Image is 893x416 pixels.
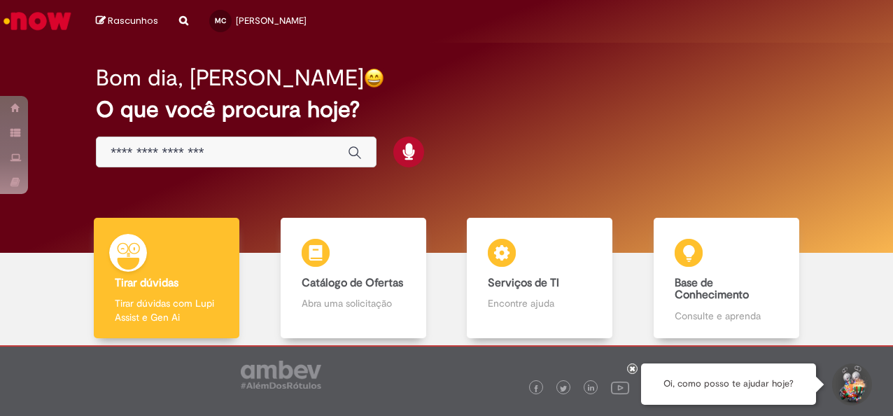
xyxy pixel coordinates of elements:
[488,296,591,310] p: Encontre ajuda
[588,384,595,393] img: logo_footer_linkedin.png
[73,218,260,339] a: Tirar dúvidas Tirar dúvidas com Lupi Assist e Gen Ai
[633,218,820,339] a: Base de Conhecimento Consulte e aprenda
[96,97,797,122] h2: O que você procura hoje?
[115,276,178,290] b: Tirar dúvidas
[533,385,540,392] img: logo_footer_facebook.png
[675,309,778,323] p: Consulte e aprenda
[215,16,226,25] span: MC
[96,15,158,28] a: Rascunhos
[108,14,158,27] span: Rascunhos
[560,385,567,392] img: logo_footer_twitter.png
[611,378,629,396] img: logo_footer_youtube.png
[260,218,447,339] a: Catálogo de Ofertas Abra uma solicitação
[830,363,872,405] button: Iniciar Conversa de Suporte
[241,361,321,389] img: logo_footer_ambev_rotulo_gray.png
[675,276,749,303] b: Base de Conhecimento
[96,66,364,90] h2: Bom dia, [PERSON_NAME]
[488,276,559,290] b: Serviços de TI
[236,15,307,27] span: [PERSON_NAME]
[302,276,403,290] b: Catálogo de Ofertas
[1,7,73,35] img: ServiceNow
[364,68,384,88] img: happy-face.png
[641,363,816,405] div: Oi, como posso te ajudar hoje?
[302,296,405,310] p: Abra uma solicitação
[115,296,218,324] p: Tirar dúvidas com Lupi Assist e Gen Ai
[446,218,633,339] a: Serviços de TI Encontre ajuda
